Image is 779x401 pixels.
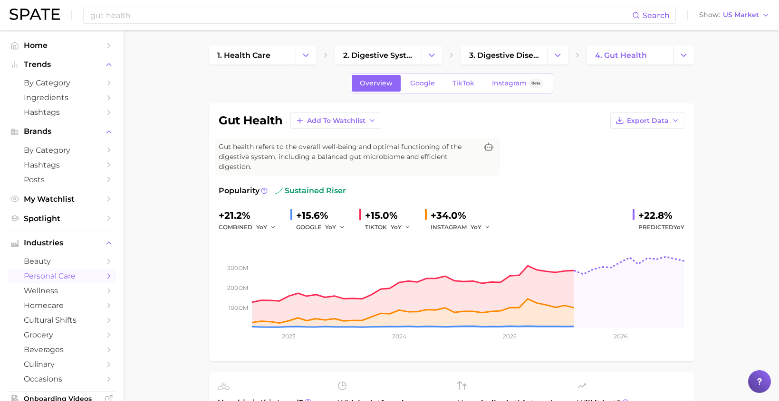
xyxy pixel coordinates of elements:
[24,195,100,204] span: My Watchlist
[209,46,296,65] a: 1. health care
[471,223,481,231] span: YoY
[307,117,365,125] span: Add to Watchlist
[8,269,116,283] a: personal care
[24,316,100,325] span: cultural shifts
[8,75,116,90] a: by Category
[8,124,116,139] button: Brands
[24,146,100,155] span: by Category
[8,158,116,172] a: Hashtags
[256,223,267,231] span: YoY
[461,46,548,65] a: 3. digestive disease
[24,239,100,247] span: Industries
[360,79,393,87] span: Overview
[219,142,477,172] span: Gut health refers to the overall well-being and optimal functioning of the digestive system, incl...
[325,222,346,233] button: YoY
[343,51,414,60] span: 2. digestive system
[627,117,669,125] span: Export Data
[8,283,116,298] a: wellness
[24,271,100,280] span: personal care
[24,301,100,310] span: homecare
[8,90,116,105] a: Ingredients
[673,224,684,231] span: YoY
[548,46,568,65] button: Change Category
[431,208,497,223] div: +34.0%
[275,187,283,195] img: sustained riser
[8,298,116,313] a: homecare
[723,12,759,18] span: US Market
[595,51,647,60] span: 4. gut health
[610,112,684,129] button: Export Data
[587,46,673,65] a: 4. gut health
[24,41,100,50] span: Home
[699,12,720,18] span: Show
[24,360,100,369] span: culinary
[503,333,517,340] tspan: 2025
[471,222,491,233] button: YoY
[8,313,116,327] a: cultural shifts
[10,9,60,20] img: SPATE
[8,38,116,53] a: Home
[8,57,116,72] button: Trends
[219,115,283,126] h1: gut health
[296,222,352,233] div: GOOGLE
[89,7,632,23] input: Search here for a brand, industry, or ingredient
[24,257,100,266] span: beauty
[296,208,352,223] div: +15.6%
[391,223,402,231] span: YoY
[638,208,684,223] div: +22.8%
[24,374,100,383] span: occasions
[24,286,100,295] span: wellness
[469,51,539,60] span: 3. digestive disease
[492,79,527,87] span: Instagram
[24,345,100,354] span: beverages
[8,143,116,158] a: by Category
[217,51,270,60] span: 1. health care
[290,112,381,129] button: Add to Watchlist
[8,211,116,226] a: Spotlight
[282,333,296,340] tspan: 2023
[352,75,401,92] a: Overview
[8,105,116,120] a: Hashtags
[24,93,100,102] span: Ingredients
[8,327,116,342] a: grocery
[410,79,435,87] span: Google
[256,222,277,233] button: YoY
[296,46,316,65] button: Change Category
[24,108,100,117] span: Hashtags
[24,78,100,87] span: by Category
[8,172,116,187] a: Posts
[365,222,417,233] div: TIKTOK
[452,79,474,87] span: TikTok
[402,75,443,92] a: Google
[8,342,116,357] a: beverages
[24,160,100,169] span: Hashtags
[275,185,346,196] span: sustained riser
[8,236,116,250] button: Industries
[24,60,100,69] span: Trends
[392,333,406,340] tspan: 2024
[24,127,100,136] span: Brands
[484,75,551,92] a: InstagramBeta
[8,372,116,386] a: occasions
[24,175,100,184] span: Posts
[219,222,283,233] div: combined
[24,330,100,339] span: grocery
[8,192,116,206] a: My Watchlist
[697,9,772,21] button: ShowUS Market
[638,222,684,233] span: Predicted
[365,208,417,223] div: +15.0%
[444,75,482,92] a: TikTok
[335,46,422,65] a: 2. digestive system
[8,254,116,269] a: beauty
[24,214,100,223] span: Spotlight
[8,357,116,372] a: culinary
[422,46,442,65] button: Change Category
[531,79,540,87] span: Beta
[325,223,336,231] span: YoY
[219,208,283,223] div: +21.2%
[219,185,260,196] span: Popularity
[613,333,627,340] tspan: 2026
[431,222,497,233] div: INSTAGRAM
[673,46,694,65] button: Change Category
[391,222,411,233] button: YoY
